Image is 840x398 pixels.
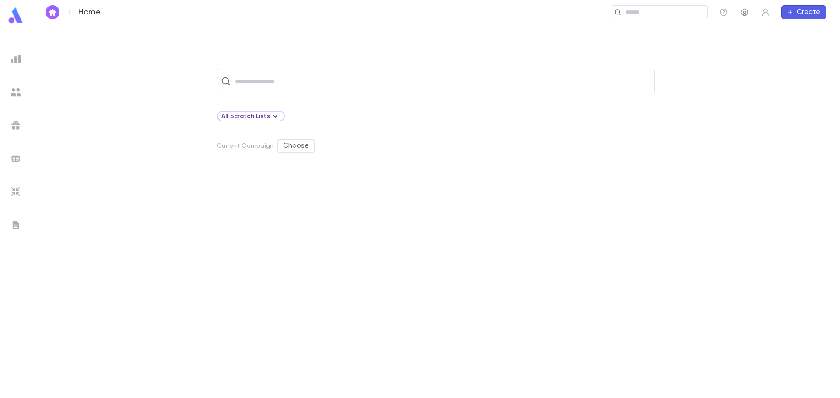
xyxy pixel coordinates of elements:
img: imports_grey.530a8a0e642e233f2baf0ef88e8c9fcb.svg [10,187,21,197]
div: All Scratch Lists [217,111,285,121]
img: logo [7,7,24,24]
img: campaigns_grey.99e729a5f7ee94e3726e6486bddda8f1.svg [10,120,21,131]
img: batches_grey.339ca447c9d9533ef1741baa751efc33.svg [10,153,21,164]
div: All Scratch Lists [221,111,280,121]
img: letters_grey.7941b92b52307dd3b8a917253454ce1c.svg [10,220,21,230]
img: students_grey.60c7aba0da46da39d6d829b817ac14fc.svg [10,87,21,97]
button: Choose [277,139,315,153]
img: reports_grey.c525e4749d1bce6a11f5fe2a8de1b229.svg [10,54,21,64]
p: Current Campaign [217,142,273,149]
img: home_white.a664292cf8c1dea59945f0da9f25487c.svg [47,9,58,16]
p: Home [78,7,101,17]
button: Create [781,5,826,19]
